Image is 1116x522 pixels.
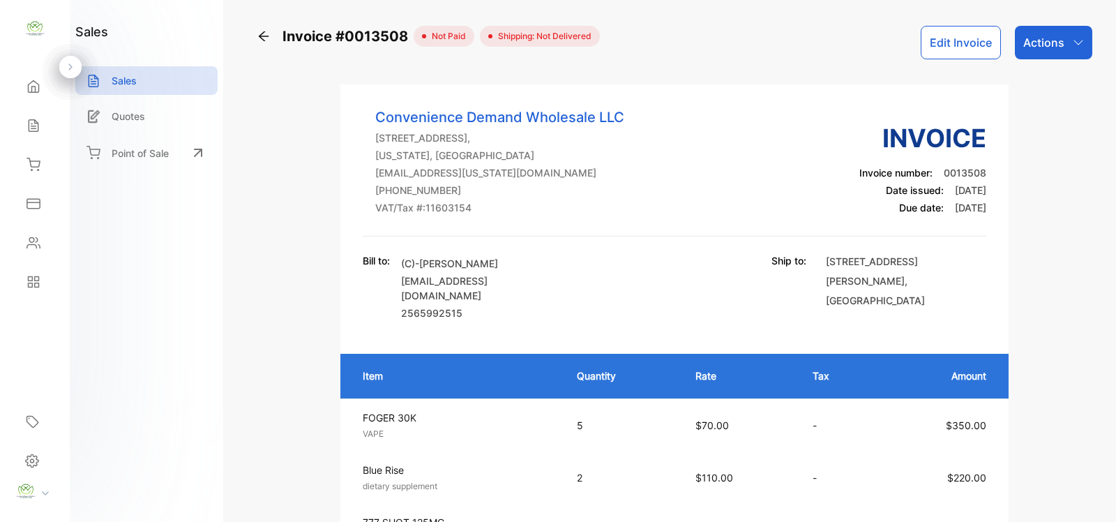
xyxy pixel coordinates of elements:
[492,30,591,43] span: Shipping: Not Delivered
[24,18,45,39] img: logo
[813,368,864,383] p: Tax
[1023,34,1064,51] p: Actions
[813,470,864,485] p: -
[75,66,218,95] a: Sales
[771,253,806,268] p: Ship to:
[363,463,552,477] p: Blue Rise
[695,472,733,484] span: $110.00
[813,418,864,433] p: -
[695,419,729,431] span: $70.00
[886,184,944,196] span: Date issued:
[363,368,549,383] p: Item
[577,470,668,485] p: 2
[75,137,218,168] a: Point of Sale
[955,202,986,214] span: [DATE]
[375,148,624,163] p: [US_STATE], [GEOGRAPHIC_DATA]
[112,109,145,124] p: Quotes
[946,419,986,431] span: $350.00
[426,30,466,43] span: not paid
[112,73,137,88] p: Sales
[375,107,624,128] p: Convenience Demand Wholesale LLC
[75,102,218,130] a: Quotes
[363,480,552,493] p: dietary supplement
[401,256,561,271] p: (C)-[PERSON_NAME]
[944,167,986,179] span: 0013508
[826,255,918,287] span: [STREET_ADDRESS][PERSON_NAME]
[947,472,986,484] span: $220.00
[921,26,1001,59] button: Edit Invoice
[363,253,390,268] p: Bill to:
[859,119,986,157] h3: Invoice
[375,200,624,215] p: VAT/Tax #: 11603154
[375,165,624,180] p: [EMAIL_ADDRESS][US_STATE][DOMAIN_NAME]
[955,184,986,196] span: [DATE]
[577,418,668,433] p: 5
[859,167,933,179] span: Invoice number:
[363,428,552,440] p: VAPE
[401,274,561,303] p: [EMAIL_ADDRESS][DOMAIN_NAME]
[15,481,36,502] img: profile
[892,368,987,383] p: Amount
[363,410,552,425] p: FOGER 30K
[695,368,785,383] p: Rate
[401,306,561,320] p: 2565992515
[282,26,414,47] span: Invoice #0013508
[75,22,108,41] h1: sales
[1057,463,1116,522] iframe: LiveChat chat widget
[112,146,169,161] p: Point of Sale
[375,130,624,145] p: [STREET_ADDRESS],
[577,368,668,383] p: Quantity
[1015,26,1092,59] button: Actions
[375,183,624,197] p: [PHONE_NUMBER]
[899,202,944,214] span: Due date:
